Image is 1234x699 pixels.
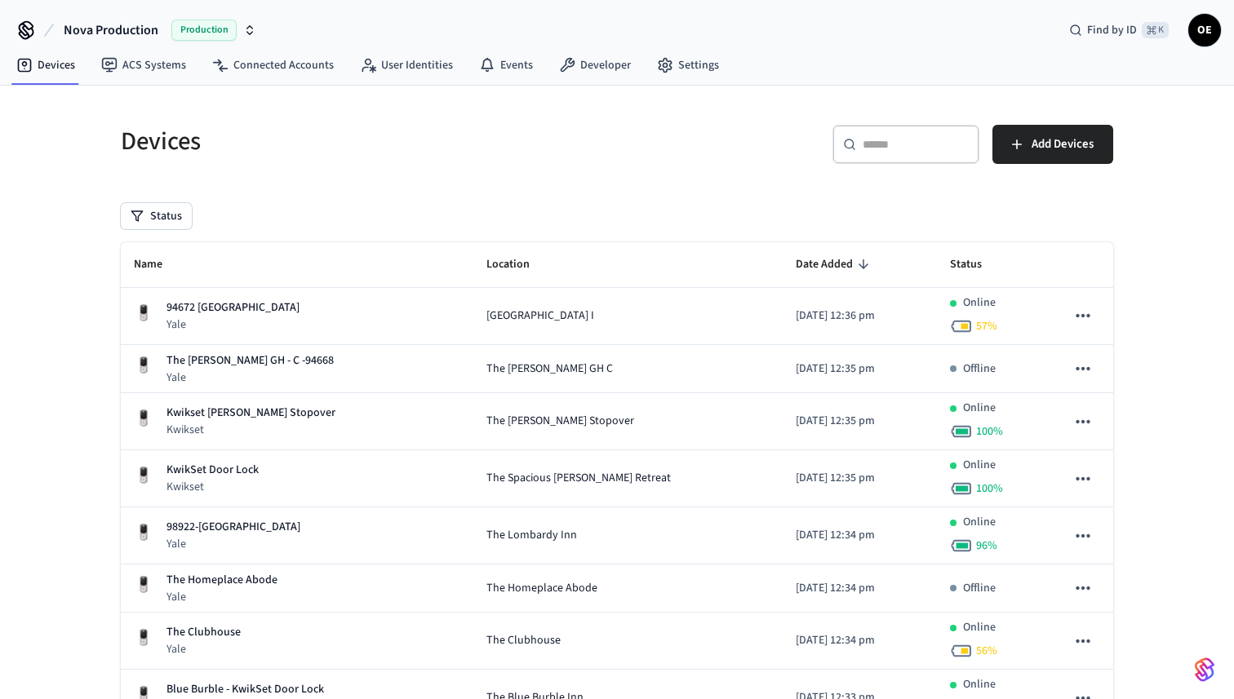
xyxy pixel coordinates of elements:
[486,632,561,649] span: The Clubhouse
[166,624,241,641] p: The Clubhouse
[166,462,259,479] p: KwikSet Door Lock
[166,352,334,369] p: The [PERSON_NAME] GH - C -94668
[963,619,996,636] p: Online
[486,307,594,325] span: [GEOGRAPHIC_DATA] I
[166,589,277,605] p: Yale
[166,422,335,438] p: Kwikset
[963,580,996,597] p: Offline
[134,575,153,595] img: Yale Assure Touchscreen Wifi Smart Lock, Satin Nickel, Front
[644,51,732,80] a: Settings
[963,294,996,312] p: Online
[134,466,153,485] img: Yale Assure Touchscreen Wifi Smart Lock, Satin Nickel, Front
[1188,14,1221,46] button: OE
[963,361,996,378] p: Offline
[796,580,924,597] p: [DATE] 12:34 pm
[134,523,153,542] img: Yale Assure Touchscreen Wifi Smart Lock, Satin Nickel, Front
[796,470,924,487] p: [DATE] 12:35 pm
[1032,134,1094,155] span: Add Devices
[171,20,237,41] span: Production
[963,400,996,417] p: Online
[3,51,88,80] a: Devices
[88,51,199,80] a: ACS Systems
[134,628,153,648] img: Yale Assure Touchscreen Wifi Smart Lock, Satin Nickel, Front
[166,519,300,536] p: 98922-[GEOGRAPHIC_DATA]
[166,479,259,495] p: Kwikset
[347,51,466,80] a: User Identities
[976,318,997,334] span: 57 %
[486,470,671,487] span: The Spacious [PERSON_NAME] Retreat
[166,572,277,589] p: The Homeplace Abode
[950,252,1003,277] span: Status
[1087,22,1137,38] span: Find by ID
[486,361,613,378] span: The [PERSON_NAME] GH C
[976,423,1003,440] span: 100 %
[486,413,634,430] span: The [PERSON_NAME] Stopover
[1190,15,1219,45] span: OE
[1056,15,1182,45] div: Find by ID⌘ K
[166,641,241,657] p: Yale
[121,125,607,158] h5: Devices
[166,536,300,552] p: Yale
[121,203,192,229] button: Status
[796,361,924,378] p: [DATE] 12:35 pm
[64,20,158,40] span: Nova Production
[486,252,551,277] span: Location
[134,409,153,428] img: Yale Assure Touchscreen Wifi Smart Lock, Satin Nickel, Front
[134,303,153,323] img: Yale Assure Touchscreen Wifi Smart Lock, Satin Nickel, Front
[166,405,335,422] p: Kwikset [PERSON_NAME] Stopover
[166,316,300,333] p: Yale
[796,307,924,325] p: [DATE] 12:36 pm
[166,299,300,316] p: 94672 [GEOGRAPHIC_DATA]
[976,643,997,659] span: 56 %
[199,51,347,80] a: Connected Accounts
[166,369,334,386] p: Yale
[992,125,1113,164] button: Add Devices
[486,527,577,544] span: The Lombardy Inn
[796,413,924,430] p: [DATE] 12:35 pm
[486,580,597,597] span: The Homeplace Abode
[546,51,644,80] a: Developer
[796,252,874,277] span: Date Added
[963,676,996,693] p: Online
[466,51,546,80] a: Events
[134,252,184,277] span: Name
[134,356,153,375] img: Yale Assure Touchscreen Wifi Smart Lock, Satin Nickel, Front
[963,514,996,531] p: Online
[1142,22,1169,38] span: ⌘ K
[963,457,996,474] p: Online
[1195,657,1214,683] img: SeamLogoGradient.69752ec5.svg
[976,538,997,554] span: 96 %
[166,681,324,698] p: Blue Burble - KwikSet Door Lock
[796,632,924,649] p: [DATE] 12:34 pm
[796,527,924,544] p: [DATE] 12:34 pm
[976,480,1003,497] span: 100 %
